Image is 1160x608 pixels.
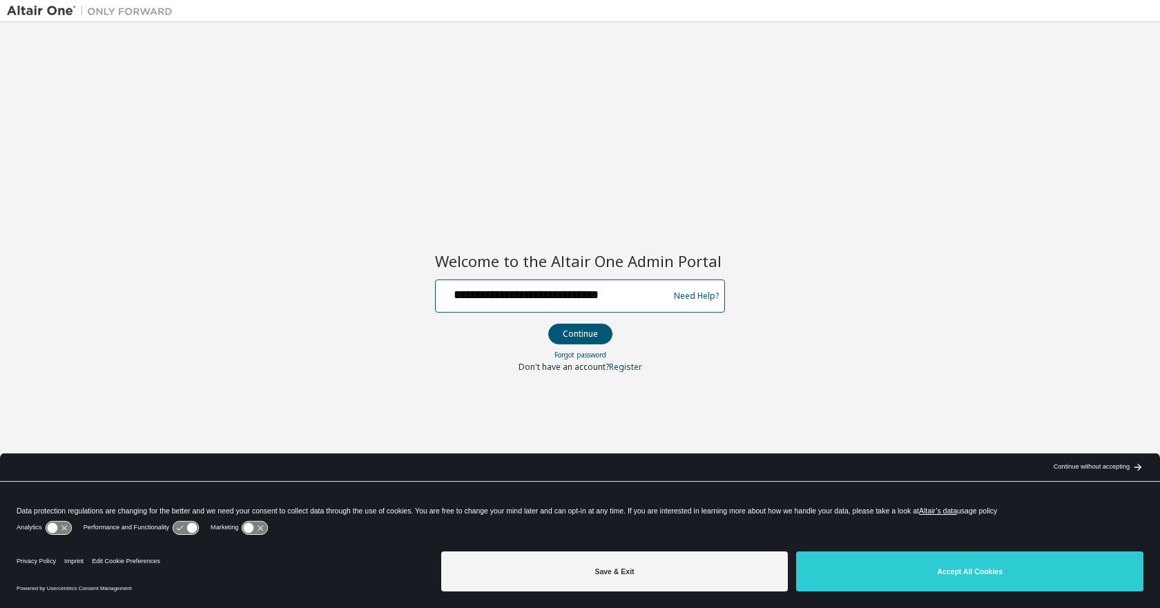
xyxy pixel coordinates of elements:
img: Altair One [7,4,180,18]
h2: Welcome to the Altair One Admin Portal [435,251,725,271]
button: Continue [548,324,612,344]
span: Don't have an account? [519,361,609,373]
a: Forgot password [554,350,606,360]
a: Register [609,361,642,373]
